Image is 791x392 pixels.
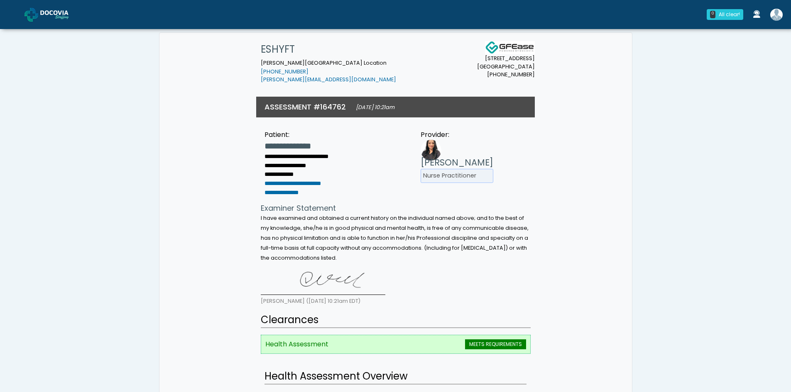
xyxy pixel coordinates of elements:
small: [STREET_ADDRESS] [GEOGRAPHIC_DATA] [PHONE_NUMBER] [477,54,535,78]
a: Docovia [24,1,82,28]
li: Health Assessment [261,335,531,354]
div: Patient: [264,130,328,140]
div: 0 [710,11,715,18]
small: [DATE] 10:21am [356,104,394,111]
div: All clear! [719,11,740,18]
img: Docovia [24,8,38,22]
h3: ASSESSMENT #164762 [264,102,346,112]
h2: Health Assessment Overview [264,369,527,385]
img: lDSFtwAAAAZJREFUAwCEu0ErWIzc9wAAAABJRU5ErkJggg== [261,266,385,295]
small: [PERSON_NAME][GEOGRAPHIC_DATA] Location [261,59,396,83]
a: [PERSON_NAME][EMAIL_ADDRESS][DOMAIN_NAME] [261,76,396,83]
h2: Clearances [261,312,531,328]
img: Shakerra Crippen [770,9,783,21]
div: Provider: [421,130,493,140]
h4: Examiner Statement [261,204,531,213]
img: Docovia [40,10,82,19]
img: Provider image [421,140,441,161]
a: 0 All clear! [702,6,748,23]
small: I have examined and obtained a current history on the individual named above; and to the best of ... [261,214,529,261]
li: Nurse Practitioner [421,169,493,183]
img: Docovia Staffing Logo [485,41,535,54]
h1: ESHYFT [261,41,396,58]
h3: [PERSON_NAME] [421,156,493,169]
span: MEETS REQUIREMENTS [465,339,526,349]
small: [PERSON_NAME] ([DATE] 10:21am EDT) [261,297,360,304]
a: [PHONE_NUMBER] [261,68,309,75]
